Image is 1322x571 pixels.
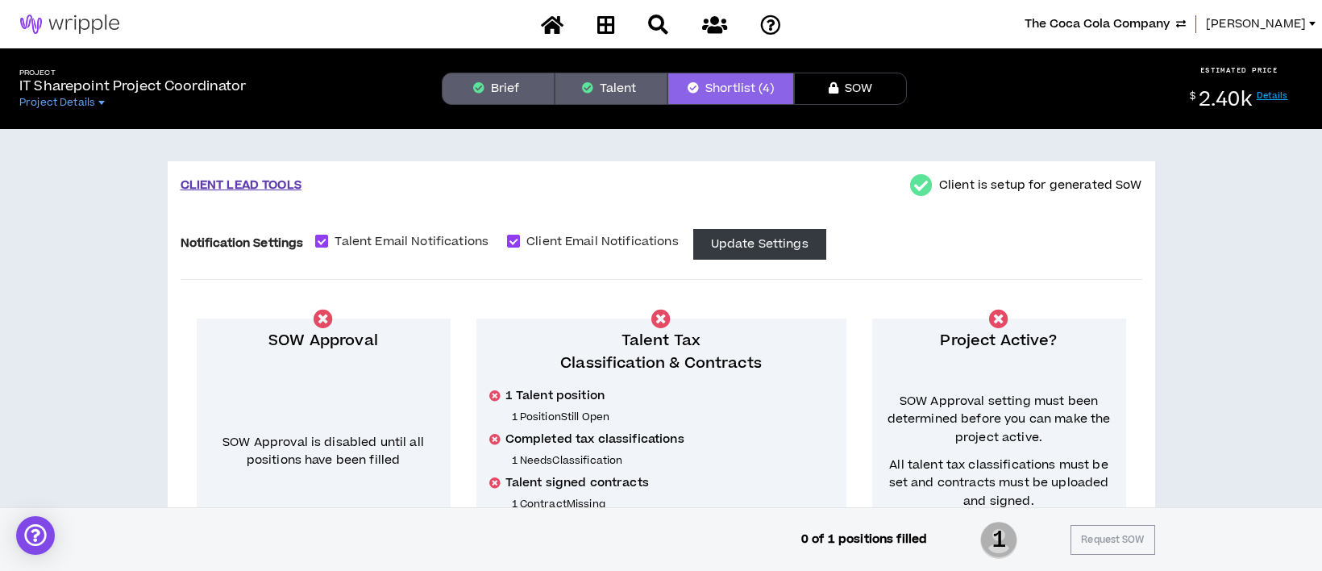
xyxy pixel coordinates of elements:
[520,233,685,251] span: Client Email Notifications
[489,330,834,375] p: Talent Tax Classification & Contracts
[505,431,684,448] span: Completed tax classifications
[181,177,301,194] p: CLIENT LEAD TOOLS
[181,229,304,257] label: Notification Settings
[1070,525,1154,555] button: Request SOW
[801,531,927,548] p: 0 of 1 positions filled
[1206,15,1306,33] span: [PERSON_NAME]
[1025,15,1186,33] button: The Coca Cola Company
[328,233,495,251] span: Talent Email Notifications
[980,520,1017,561] span: 1
[555,73,667,105] button: Talent
[512,411,834,423] p: 1 Position Still Open
[1190,90,1195,103] sup: $
[885,393,1113,447] span: SOW Approval setting must been determined before you can make the project active.
[693,229,826,260] button: Update Settings
[505,475,649,491] span: Talent signed contracts
[885,456,1113,511] span: All talent tax classifications must be set and contracts must be uploaded and signed.
[19,69,247,77] h5: Project
[512,454,834,467] p: 1 Needs Classification
[19,77,247,96] p: IT Sharepoint Project Coordinator
[1200,65,1278,75] p: ESTIMATED PRICE
[512,498,834,511] p: 1 Contract Missing
[885,330,1113,352] p: Project Active?
[1199,85,1252,114] span: 2.40k
[794,73,907,105] button: SOW
[1025,15,1170,33] span: The Coca Cola Company
[222,434,424,469] span: SOW Approval is disabled until all positions have been filled
[16,516,55,555] div: Open Intercom Messenger
[19,96,95,109] span: Project Details
[442,73,555,105] button: Brief
[1257,90,1288,102] a: Details
[667,73,794,105] button: Shortlist (4)
[939,177,1142,194] p: Client is setup for generated SoW
[210,330,438,352] p: SOW Approval
[505,388,605,404] span: 1 Talent position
